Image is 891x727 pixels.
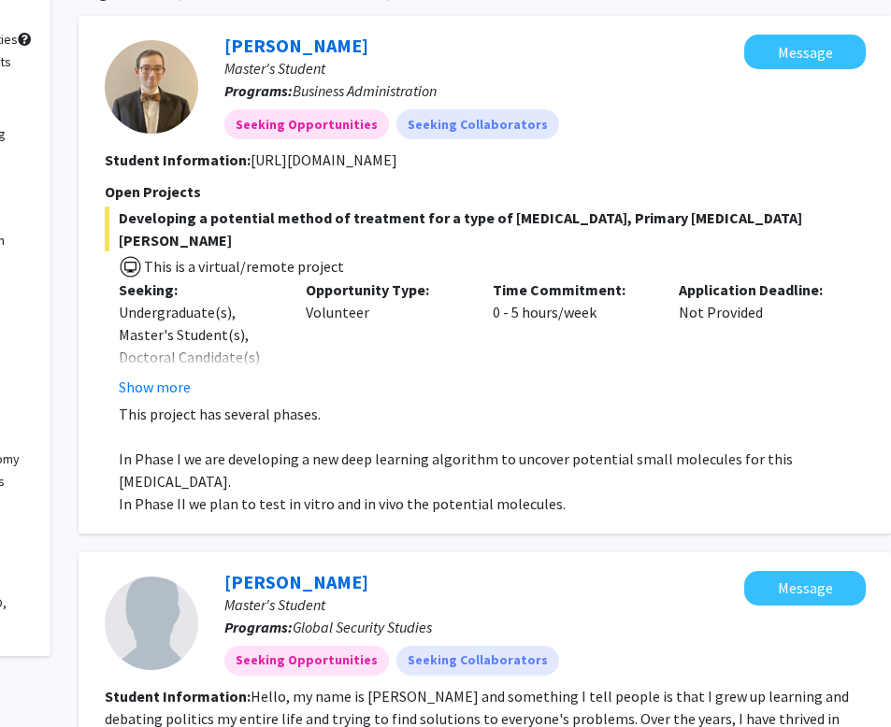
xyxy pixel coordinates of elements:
a: [PERSON_NAME] [224,570,368,593]
p: This project has several phases. [119,403,866,425]
b: Student Information: [105,150,251,169]
span: Business Administration [293,81,437,100]
mat-chip: Seeking Collaborators [396,646,559,676]
button: Message John Ramsey [744,571,866,606]
fg-read-more: [URL][DOMAIN_NAME] [251,150,397,169]
span: Global Security Studies [293,618,432,636]
b: Programs: [224,81,293,100]
span: Master's Student [224,595,325,614]
div: Volunteer [292,278,479,398]
p: Seeking: [119,278,278,301]
div: Not Provided [665,278,852,398]
b: Programs: [224,618,293,636]
p: In Phase II we plan to test in vitro and in vivo the potential molecules. [119,492,866,515]
div: 0 - 5 hours/week [479,278,666,398]
p: Opportunity Type: [306,278,465,301]
span: This is a virtual/remote project [142,257,344,276]
button: Message Andrew Michaelson [744,35,866,69]
a: [PERSON_NAME] [224,34,368,57]
b: Student Information: [105,687,251,706]
mat-chip: Seeking Opportunities [224,109,389,139]
span: Open Projects [105,182,201,201]
p: Application Deadline: [679,278,838,301]
div: Undergraduate(s), Master's Student(s), Doctoral Candidate(s) (PhD, MD, DMD, PharmD, etc.), Postdo... [119,301,278,525]
span: Master's Student [224,59,325,78]
mat-chip: Seeking Collaborators [396,109,559,139]
p: In Phase I we are developing a new deep learning algorithm to uncover potential small molecules f... [119,448,866,492]
p: Time Commitment: [493,278,652,301]
button: Show more [119,376,191,398]
span: Developing a potential method of treatment for a type of [MEDICAL_DATA], Primary [MEDICAL_DATA][P... [105,207,866,251]
iframe: Chat [14,643,79,713]
mat-chip: Seeking Opportunities [224,646,389,676]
